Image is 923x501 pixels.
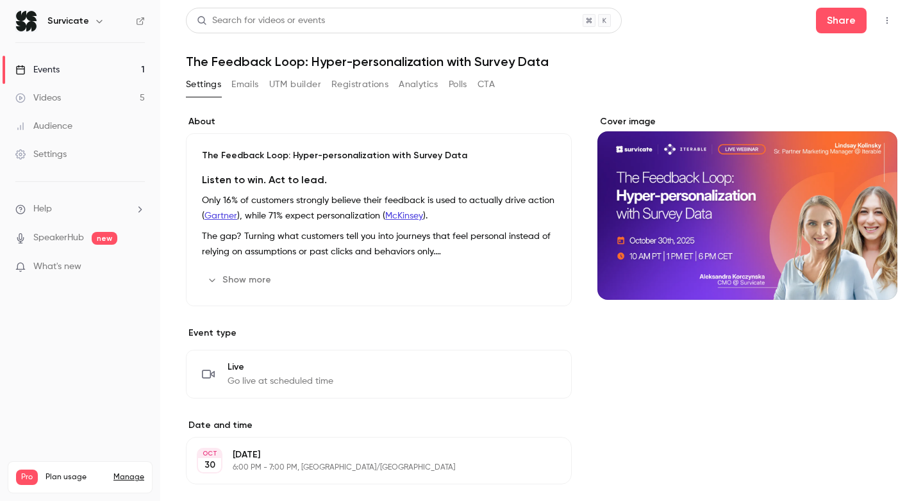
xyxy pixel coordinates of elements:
[228,375,333,388] span: Go live at scheduled time
[385,211,423,220] a: McKinsey
[816,8,867,33] button: Share
[478,74,495,95] button: CTA
[186,419,572,432] label: Date and time
[92,232,117,245] span: new
[15,148,67,161] div: Settings
[197,14,325,28] div: Search for videos or events
[129,261,145,273] iframe: Noticeable Trigger
[597,115,897,128] label: Cover image
[202,149,556,162] p: The Feedback Loop: Hyper-personalization with Survey Data
[15,202,145,216] li: help-dropdown-opener
[231,74,258,95] button: Emails
[33,202,52,216] span: Help
[33,231,84,245] a: SpeakerHub
[204,211,237,220] a: Gartner
[198,449,221,458] div: OCT
[186,327,572,340] p: Event type
[204,459,215,472] p: 30
[186,115,572,128] label: About
[399,74,438,95] button: Analytics
[233,448,504,461] p: [DATE]
[449,74,467,95] button: Polls
[202,172,556,188] h3: Listen to win. Act to lead.
[186,54,897,69] h1: The Feedback Loop: Hyper-personalization with Survey Data
[202,193,556,224] p: Only 16% of customers strongly believe their feedback is used to actually drive action ( ), while...
[113,472,144,482] a: Manage
[15,120,72,133] div: Audience
[46,472,106,482] span: Plan usage
[186,74,221,95] button: Settings
[331,74,388,95] button: Registrations
[47,15,89,28] h6: Survicate
[228,361,333,374] span: Live
[33,260,81,274] span: What's new
[15,92,61,104] div: Videos
[233,463,504,473] p: 6:00 PM - 7:00 PM, [GEOGRAPHIC_DATA]/[GEOGRAPHIC_DATA]
[15,63,60,76] div: Events
[202,229,556,259] p: The gap? Turning what customers tell you into journeys that feel personal instead of relying on a...
[269,74,321,95] button: UTM builder
[202,270,279,290] button: Show more
[16,470,38,485] span: Pro
[16,11,37,31] img: Survicate
[597,115,897,300] section: Cover image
